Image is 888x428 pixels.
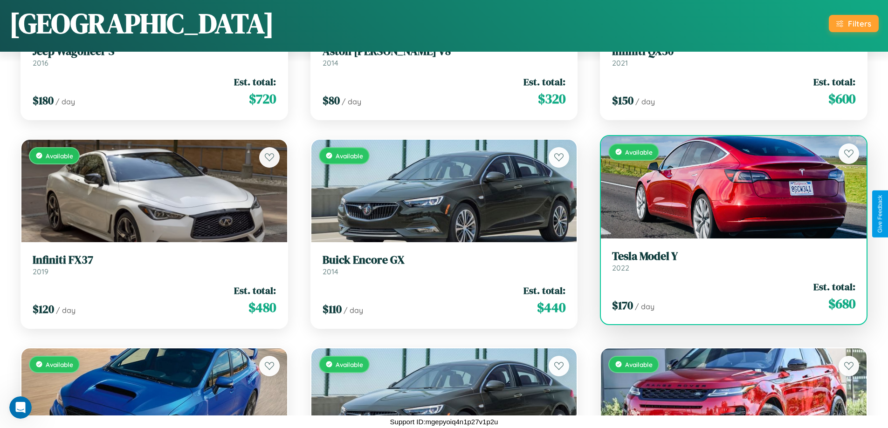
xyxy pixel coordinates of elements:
h3: Jeep Wagoneer S [33,45,276,58]
span: 2016 [33,58,48,68]
span: $ 150 [612,93,633,108]
span: Available [336,152,363,160]
div: Give Feedback [877,195,883,233]
span: Est. total: [234,75,276,88]
a: Buick Encore GX2014 [323,253,566,276]
span: $ 440 [537,298,565,317]
h1: [GEOGRAPHIC_DATA] [9,4,274,42]
iframe: Intercom live chat [9,396,32,419]
a: Infiniti QX302021 [612,45,855,68]
a: Jeep Wagoneer S2016 [33,45,276,68]
h3: Tesla Model Y [612,250,855,263]
span: 2021 [612,58,628,68]
span: 2014 [323,58,338,68]
span: / day [635,302,654,311]
span: $ 680 [828,294,855,313]
span: $ 480 [248,298,276,317]
a: Aston [PERSON_NAME] V82014 [323,45,566,68]
span: Est. total: [523,284,565,297]
p: Support ID: mgepyoiq4n1p27v1p2u [390,415,498,428]
span: Available [625,148,653,156]
div: Filters [848,19,871,28]
h3: Infiniti FX37 [33,253,276,267]
span: $ 600 [828,89,855,108]
span: 2022 [612,263,629,272]
span: $ 80 [323,93,340,108]
span: $ 320 [538,89,565,108]
span: / day [342,97,361,106]
span: 2019 [33,267,48,276]
span: Est. total: [813,280,855,293]
span: Available [46,152,73,160]
span: / day [55,97,75,106]
span: $ 720 [249,89,276,108]
span: $ 110 [323,301,342,317]
span: Est. total: [234,284,276,297]
span: Est. total: [523,75,565,88]
span: / day [635,97,655,106]
span: Available [625,360,653,368]
span: $ 170 [612,298,633,313]
span: Available [336,360,363,368]
span: $ 180 [33,93,54,108]
span: 2014 [323,267,338,276]
a: Infiniti FX372019 [33,253,276,276]
h3: Infiniti QX30 [612,45,855,58]
span: / day [344,306,363,315]
h3: Aston [PERSON_NAME] V8 [323,45,566,58]
span: Available [46,360,73,368]
span: Est. total: [813,75,855,88]
span: $ 120 [33,301,54,317]
a: Tesla Model Y2022 [612,250,855,272]
span: / day [56,306,76,315]
button: Filters [829,15,879,32]
h3: Buick Encore GX [323,253,566,267]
